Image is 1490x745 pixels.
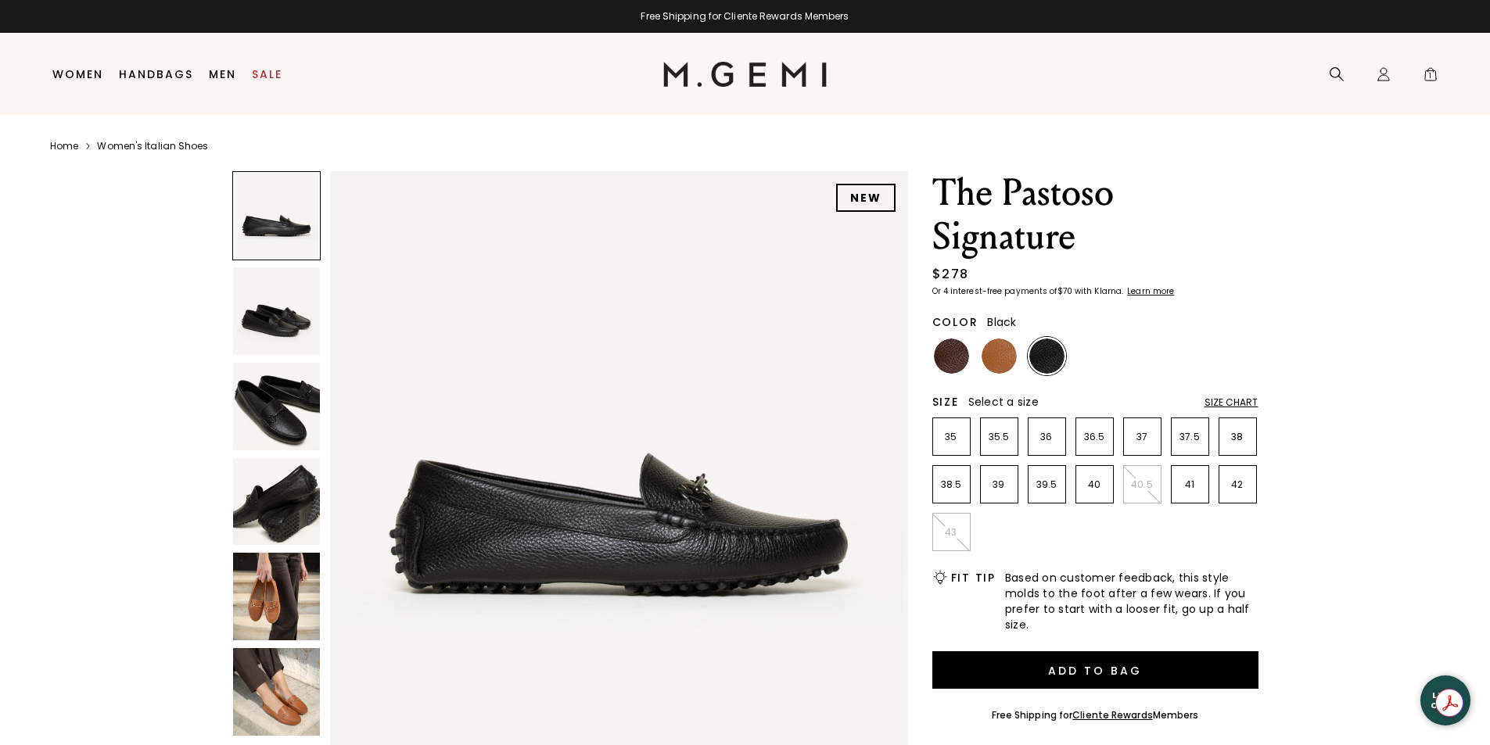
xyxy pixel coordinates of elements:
img: M.Gemi [663,62,827,87]
a: Handbags [119,68,193,81]
h2: Color [932,316,978,328]
p: 41 [1172,478,1208,491]
p: 43 [933,526,970,539]
a: Women's Italian Shoes [97,140,208,152]
p: 37.5 [1172,431,1208,443]
klarna-placement-style-amount: $70 [1057,285,1072,297]
span: 1 [1423,70,1438,85]
p: 38 [1219,431,1256,443]
h2: Size [932,396,959,408]
div: Free Shipping for Members [992,709,1199,722]
span: Black [987,314,1016,330]
div: $278 [932,265,969,284]
p: 39 [981,478,1018,491]
img: Chocolate [934,338,969,374]
div: Let's Chat [1420,690,1470,710]
klarna-placement-style-body: Or 4 interest-free payments of [932,285,1057,297]
a: Learn more [1126,287,1174,296]
img: The Pastoso Signature [233,458,321,546]
klarna-placement-style-body: with Klarna [1075,285,1126,297]
div: NEW [836,184,896,212]
h1: The Pastoso Signature [932,171,1258,259]
p: 37 [1124,431,1161,443]
p: 35 [933,431,970,443]
img: The Pastoso Signature [233,267,321,355]
img: The Pastoso Signature [233,648,321,736]
span: Select a size [968,394,1039,410]
a: Men [209,68,236,81]
p: 42 [1219,478,1256,491]
a: Sale [252,68,282,81]
img: Black [1029,338,1065,374]
a: Women [52,68,103,81]
p: 39.5 [1029,478,1065,491]
p: 36 [1029,431,1065,443]
p: 35.5 [981,431,1018,443]
h2: Fit Tip [951,571,996,584]
span: Based on customer feedback, this style molds to the foot after a few wears. If you prefer to star... [1005,570,1258,632]
div: Size Chart [1205,396,1258,409]
img: The Pastoso Signature [233,363,321,450]
p: 36.5 [1076,431,1113,443]
p: 38.5 [933,478,970,491]
klarna-placement-style-cta: Learn more [1127,285,1174,297]
a: Cliente Rewards [1072,708,1153,722]
img: The Pastoso Signature [233,553,321,640]
p: 40.5 [1124,478,1161,491]
a: Home [50,140,78,152]
img: Tan [982,338,1017,374]
p: 40 [1076,478,1113,491]
button: Add to Bag [932,651,1258,689]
